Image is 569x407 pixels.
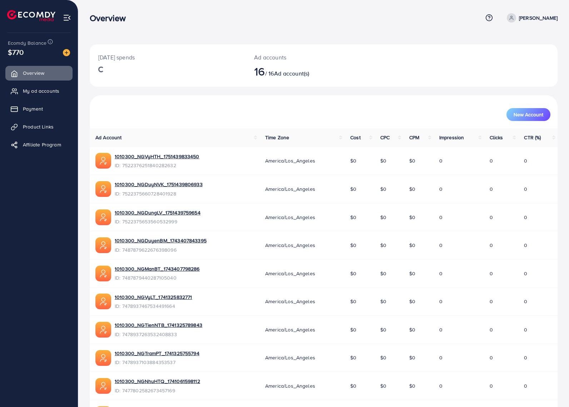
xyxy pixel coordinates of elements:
[490,185,493,193] span: 0
[90,13,132,23] h3: Overview
[5,66,73,80] a: Overview
[514,112,543,117] span: New Account
[98,53,237,62] p: [DATE] spends
[439,382,442,389] span: 0
[490,382,493,389] span: 0
[439,298,442,305] span: 0
[115,181,203,188] a: 1010300_NGDuyNVK_1751439806933
[524,354,527,361] span: 0
[524,326,527,333] span: 0
[380,354,386,361] span: $0
[439,157,442,164] span: 0
[490,157,493,164] span: 0
[23,105,43,112] span: Payment
[115,274,200,281] span: ID: 7487879440287105040
[5,137,73,152] a: Affiliate Program
[254,53,354,62] p: Ad accounts
[115,387,200,394] span: ID: 7477802582673457169
[115,246,207,253] span: ID: 7487879622676398096
[439,214,442,221] span: 0
[350,214,356,221] span: $0
[409,157,415,164] span: $0
[265,157,315,164] span: America/Los_Angeles
[5,120,73,134] a: Product Links
[350,298,356,305] span: $0
[409,270,415,277] span: $0
[380,185,386,193] span: $0
[490,242,493,249] span: 0
[380,298,386,305] span: $0
[115,321,202,329] a: 1010300_NGTienNTB_1741325789843
[409,185,415,193] span: $0
[490,354,493,361] span: 0
[524,157,527,164] span: 0
[490,134,503,141] span: Clicks
[115,331,202,338] span: ID: 7478937263532408833
[350,270,356,277] span: $0
[439,185,442,193] span: 0
[380,134,390,141] span: CPC
[350,157,356,164] span: $0
[524,382,527,389] span: 0
[380,382,386,389] span: $0
[380,326,386,333] span: $0
[95,322,111,338] img: ic-ads-acc.e4c84228.svg
[115,209,201,216] a: 1010300_NGDungLV_1751439759654
[95,181,111,197] img: ic-ads-acc.e4c84228.svg
[524,270,527,277] span: 0
[23,87,59,95] span: My ad accounts
[63,14,71,22] img: menu
[409,134,419,141] span: CPM
[95,134,122,141] span: Ad Account
[265,298,315,305] span: America/Los_Angeles
[265,134,289,141] span: Time Zone
[115,153,199,160] a: 1010300_NGVyHTH_1751439833450
[5,102,73,116] a: Payment
[265,354,315,361] span: America/Los_Angeles
[524,214,527,221] span: 0
[8,39,46,47] span: Ecomdy Balance
[95,350,111,366] img: ic-ads-acc.e4c84228.svg
[23,141,61,148] span: Affiliate Program
[380,270,386,277] span: $0
[504,13,558,23] a: [PERSON_NAME]
[115,302,192,310] span: ID: 7478937467534491664
[439,270,442,277] span: 0
[23,123,54,130] span: Product Links
[115,218,201,225] span: ID: 7522375653560532999
[115,350,199,357] a: 1010300_NGTramPT_1741325755794
[380,242,386,249] span: $0
[439,134,464,141] span: Impression
[265,382,315,389] span: America/Los_Angeles
[439,354,442,361] span: 0
[95,153,111,169] img: ic-ads-acc.e4c84228.svg
[350,134,361,141] span: Cost
[95,294,111,309] img: ic-ads-acc.e4c84228.svg
[350,382,356,389] span: $0
[95,209,111,225] img: ic-ads-acc.e4c84228.svg
[274,69,309,77] span: Ad account(s)
[265,185,315,193] span: America/Los_Angeles
[23,69,44,77] span: Overview
[8,47,24,57] span: $770
[265,326,315,333] span: America/Los_Angeles
[265,242,315,249] span: America/Los_Angeles
[254,64,354,78] h2: / 16
[115,265,200,272] a: 1010300_NGManBT_1743407798286
[95,378,111,394] img: ic-ads-acc.e4c84228.svg
[115,294,192,301] a: 1010300_NGVyLT_1741325832771
[409,326,415,333] span: $0
[409,354,415,361] span: $0
[350,185,356,193] span: $0
[524,185,527,193] span: 0
[115,162,199,169] span: ID: 7522376251840282632
[490,326,493,333] span: 0
[95,266,111,281] img: ic-ads-acc.e4c84228.svg
[490,298,493,305] span: 0
[115,378,200,385] a: 1010300_NGNhuHTQ_1741061598112
[439,326,442,333] span: 0
[506,108,550,121] button: New Account
[519,14,558,22] p: [PERSON_NAME]
[350,326,356,333] span: $0
[350,242,356,249] span: $0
